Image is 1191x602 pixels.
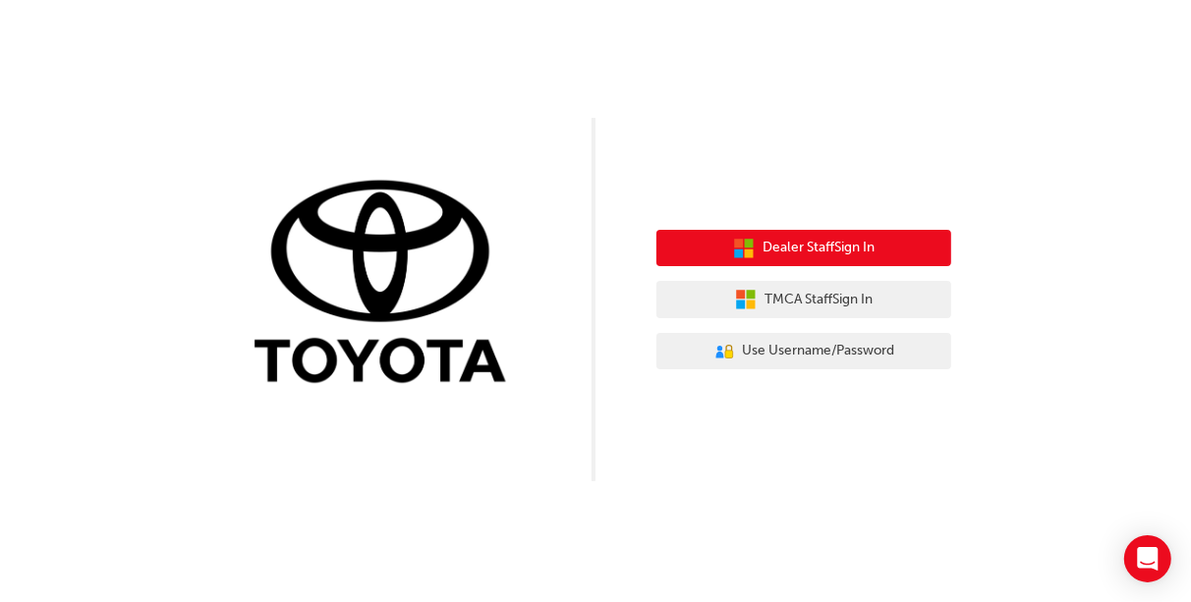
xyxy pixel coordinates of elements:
[1124,535,1171,582] div: Open Intercom Messenger
[656,333,951,370] button: Use Username/Password
[656,230,951,267] button: Dealer StaffSign In
[765,289,873,311] span: TMCA Staff Sign In
[743,340,895,362] span: Use Username/Password
[240,176,535,393] img: Trak
[763,237,875,259] span: Dealer Staff Sign In
[656,281,951,318] button: TMCA StaffSign In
